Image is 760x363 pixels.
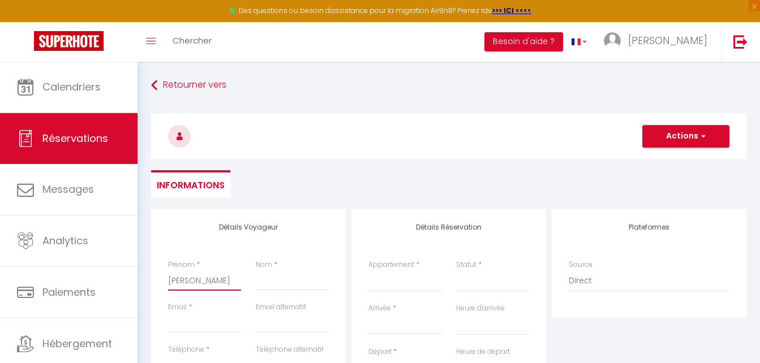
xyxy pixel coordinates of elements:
a: >>> ICI <<<< [492,6,531,15]
span: [PERSON_NAME] [628,33,707,47]
label: Nom [256,260,272,270]
img: ... [604,32,621,49]
h4: Plateformes [569,223,729,231]
label: Source [569,260,592,270]
span: Hébergement [42,336,112,351]
label: Téléphone [168,344,204,355]
a: Retourner vers [151,75,746,96]
span: Chercher [173,34,212,46]
label: Heure de départ [456,347,510,357]
button: Actions [642,125,729,148]
span: Calendriers [42,80,101,94]
h4: Détails Voyageur [168,223,329,231]
span: Messages [42,182,94,196]
span: Réservations [42,131,108,145]
label: Statut [456,260,476,270]
label: Prénom [168,260,195,270]
label: Départ [368,347,392,357]
label: Arrivée [368,303,391,314]
label: Téléphone alternatif [256,344,324,355]
h4: Détails Réservation [368,223,529,231]
label: Email alternatif [256,302,306,313]
label: Appartement [368,260,414,270]
label: Heure d'arrivée [456,303,505,314]
img: logout [733,34,748,49]
a: ... [PERSON_NAME] [595,22,722,62]
a: Chercher [164,22,220,62]
span: Analytics [42,234,88,248]
img: Super Booking [34,31,104,51]
label: Email [168,302,187,313]
span: Paiements [42,285,96,299]
button: Besoin d'aide ? [484,32,563,51]
li: Informations [151,170,230,198]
